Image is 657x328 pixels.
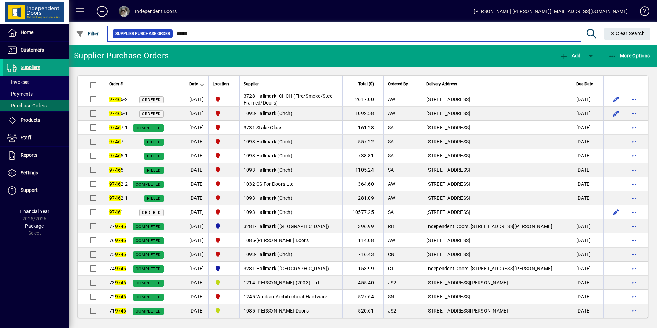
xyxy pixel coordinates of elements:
span: Completed [136,253,161,257]
td: - [239,262,342,276]
td: 281.09 [342,191,383,205]
button: More options [628,249,639,260]
em: 9746 [109,111,121,116]
td: - [239,219,342,233]
td: [STREET_ADDRESS][PERSON_NAME] [422,276,572,290]
span: Completed [136,281,161,285]
td: 1105.24 [342,163,383,177]
span: 7-1 [109,125,128,130]
td: [STREET_ADDRESS] [422,163,572,177]
span: Reports [21,152,37,158]
button: More options [628,305,639,316]
button: More options [628,263,639,274]
span: Staff [21,135,31,140]
td: 161.28 [342,121,383,135]
button: More Options [606,50,652,62]
span: 5-1 [109,153,128,158]
span: 5 [109,167,123,173]
td: [STREET_ADDRESS] [422,135,572,149]
span: 1032 [244,181,255,187]
td: [DATE] [185,304,208,318]
span: Timaru [213,307,235,315]
span: Filter [76,31,99,36]
td: - [239,290,342,304]
span: 3281 [244,266,255,271]
span: Windsor Architectural Hardware [256,294,327,299]
span: Products [21,117,40,123]
span: 3728 [244,93,255,99]
button: Profile [113,5,135,18]
button: Add [558,50,582,62]
em: 9746 [115,308,126,314]
span: Hallmark (Chch) [256,111,292,116]
em: 9746 [109,139,121,144]
span: Location [213,80,229,88]
span: SA [388,139,394,144]
div: Order # [109,80,164,88]
span: Christchurch [213,236,235,244]
button: More options [628,150,639,161]
span: SA [388,209,394,215]
td: 364.60 [342,177,383,191]
em: 9746 [109,125,121,130]
span: Completed [136,295,161,299]
td: [DATE] [572,107,603,121]
td: [STREET_ADDRESS] [422,205,572,219]
td: [DATE] [185,121,208,135]
td: [STREET_ADDRESS] [422,233,572,248]
td: [DATE] [185,107,208,121]
span: SA [388,125,394,130]
span: Delivery Address [426,80,457,88]
span: Hallmark (Chch) [256,139,292,144]
button: More options [628,193,639,204]
em: 9746 [115,266,126,271]
button: More options [628,136,639,147]
span: Christchurch [213,180,235,188]
td: [DATE] [185,205,208,219]
td: [DATE] [185,191,208,205]
td: 153.99 [342,262,383,276]
td: 455.40 [342,276,383,290]
span: 1 [109,209,123,215]
span: CN [388,252,395,257]
td: - [239,304,342,318]
em: 9746 [109,181,121,187]
span: Christchurch [213,166,235,174]
em: 9746 [109,195,121,201]
span: CT [388,266,394,271]
span: Filled [147,168,161,173]
span: Hallmark (Chch) [256,195,292,201]
td: - [239,191,342,205]
span: 1093 [244,139,255,144]
div: Total ($) [347,80,380,88]
span: [PERSON_NAME] Doors [256,308,309,314]
span: Due Date [576,80,593,88]
button: More options [628,164,639,175]
span: Completed [136,225,161,229]
em: 9746 [115,294,126,299]
td: [STREET_ADDRESS] [422,92,572,107]
button: More options [628,108,639,119]
span: Clear Search [610,31,645,36]
td: [DATE] [185,177,208,191]
a: Staff [3,129,69,146]
span: Hallmark (Chch) [256,209,292,215]
span: 2-1 [109,195,128,201]
td: [STREET_ADDRESS] [422,191,572,205]
span: AW [388,181,396,187]
span: Total ($) [358,80,374,88]
span: 1093 [244,209,255,215]
td: [DATE] [572,135,603,149]
span: 3731 [244,125,255,130]
td: 396.99 [342,219,383,233]
span: Ordered [142,210,161,215]
span: 72 [109,294,126,299]
em: 9746 [115,238,126,243]
span: Supplier [244,80,259,88]
span: 2-2 [109,181,128,187]
button: Edit [611,94,622,105]
td: [DATE] [572,248,603,262]
span: Add [560,53,580,58]
td: - [239,135,342,149]
span: Hallmark- CHCH (Fire/Smoke/Steel Framed/Doors) [244,93,333,106]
